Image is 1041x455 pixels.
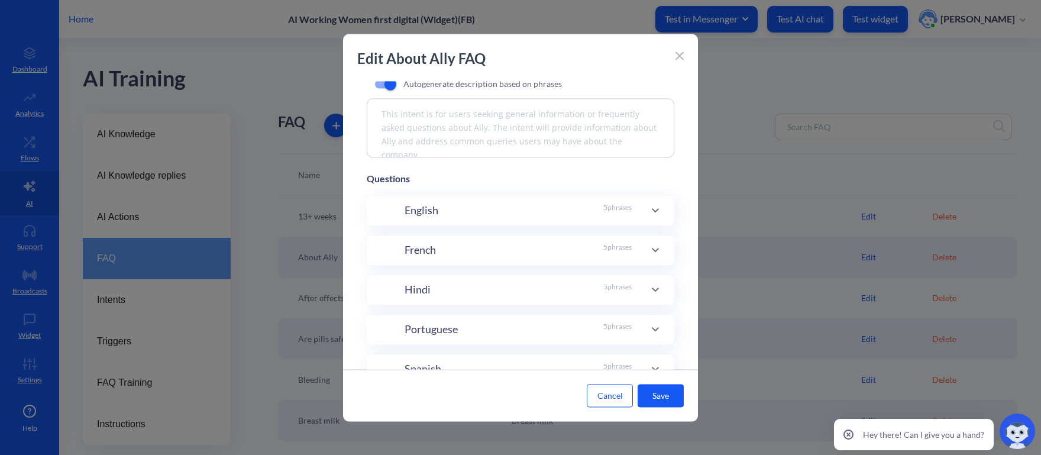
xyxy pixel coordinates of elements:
[405,321,458,337] p: Portuguese
[367,172,674,186] div: Questions
[367,98,674,157] textarea: This intent is for users seeking general information or frequently asked questions about Ally. Th...
[405,202,438,218] p: English
[863,428,984,441] p: Hey there! Can I give you a hand?
[357,48,671,69] p: Edit About Ally FAQ
[405,361,441,377] p: Spanish
[603,202,632,218] p: 5 phrases
[587,384,633,407] button: Cancel
[638,384,684,407] button: Save
[367,235,674,265] div: French5phrases
[603,242,632,258] p: 5 phrases
[367,275,674,305] div: Hindi5phrases
[405,242,436,258] p: French
[367,354,674,384] div: Spanish5phrases
[603,321,632,337] p: 5 phrases
[603,361,632,377] p: 5 phrases
[603,282,632,298] p: 5 phrases
[403,78,562,90] p: Autogenerate description based on phrases
[367,314,674,344] div: Portuguese5phrases
[1000,414,1035,449] img: copilot-icon.svg
[367,195,674,225] div: English5phrases
[405,282,431,298] p: Hindi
